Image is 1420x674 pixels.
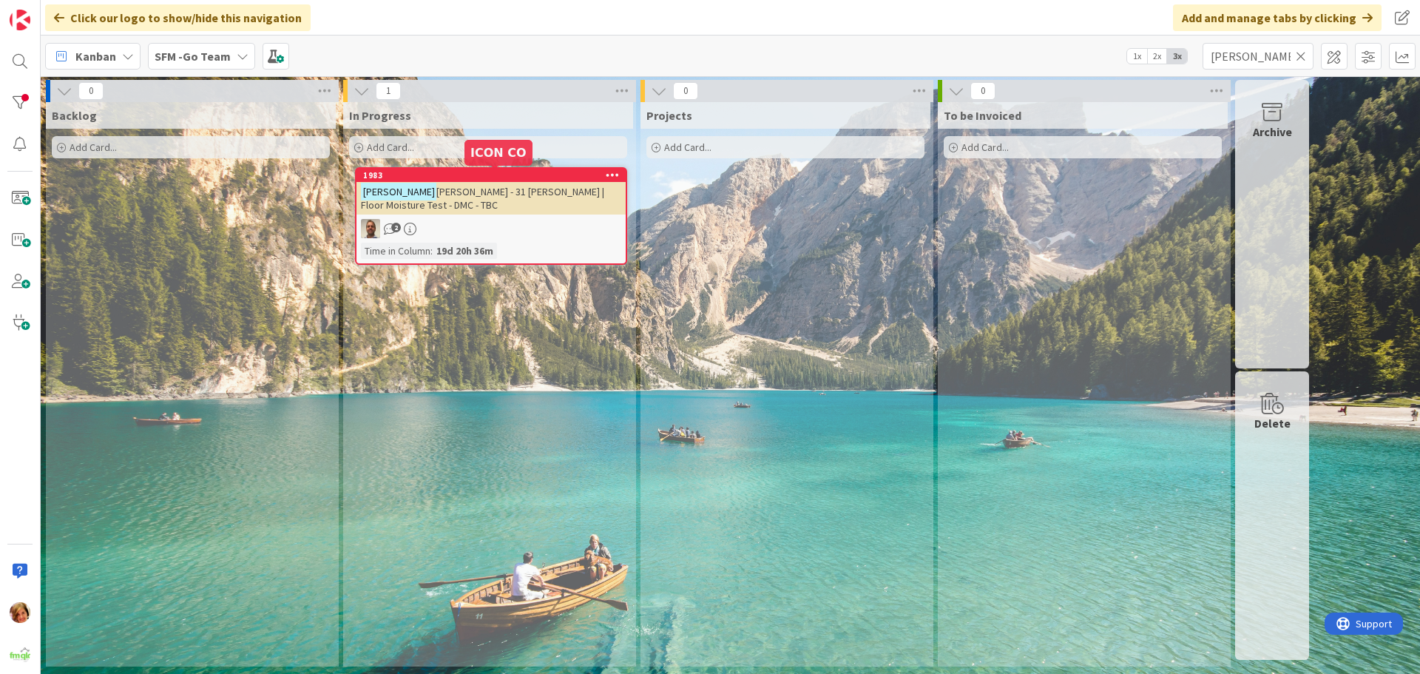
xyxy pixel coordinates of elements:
span: Support [31,2,67,20]
span: 1 [376,82,401,100]
div: 1983[PERSON_NAME][PERSON_NAME] - 31 [PERSON_NAME] | Floor Moisture Test - DMC - TBC [356,169,626,215]
span: 2x [1147,49,1167,64]
span: In Progress [349,108,411,123]
div: 1983 [363,170,626,181]
span: Backlog [52,108,97,123]
span: 0 [970,82,995,100]
h5: ICON CO [470,146,527,160]
span: 2 [391,223,401,232]
div: SD [356,219,626,238]
span: [PERSON_NAME] - 31 [PERSON_NAME] | Floor Moisture Test - DMC - TBC [361,185,604,212]
mark: [PERSON_NAME] [361,183,436,200]
div: Add and manage tabs by clicking [1173,4,1382,31]
span: Add Card... [664,141,711,154]
div: Click our logo to show/hide this navigation [45,4,311,31]
div: 19d 20h 36m [433,243,497,259]
span: : [430,243,433,259]
div: Time in Column [361,243,430,259]
span: Projects [646,108,692,123]
div: Archive [1253,123,1292,141]
img: avatar [10,644,30,664]
img: KD [10,602,30,623]
b: SFM -Go Team [155,49,231,64]
span: 0 [673,82,698,100]
span: Kanban [75,47,116,65]
input: Quick Filter... [1203,43,1313,70]
span: Add Card... [961,141,1009,154]
span: 1x [1127,49,1147,64]
a: 1983[PERSON_NAME][PERSON_NAME] - 31 [PERSON_NAME] | Floor Moisture Test - DMC - TBCSDTime in Colu... [355,167,627,265]
div: Delete [1254,414,1291,432]
img: Visit kanbanzone.com [10,10,30,30]
span: 3x [1167,49,1187,64]
div: 1983 [356,169,626,182]
span: Add Card... [70,141,117,154]
span: To be Invoiced [944,108,1021,123]
span: 0 [78,82,104,100]
img: SD [361,219,380,238]
span: Add Card... [367,141,414,154]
